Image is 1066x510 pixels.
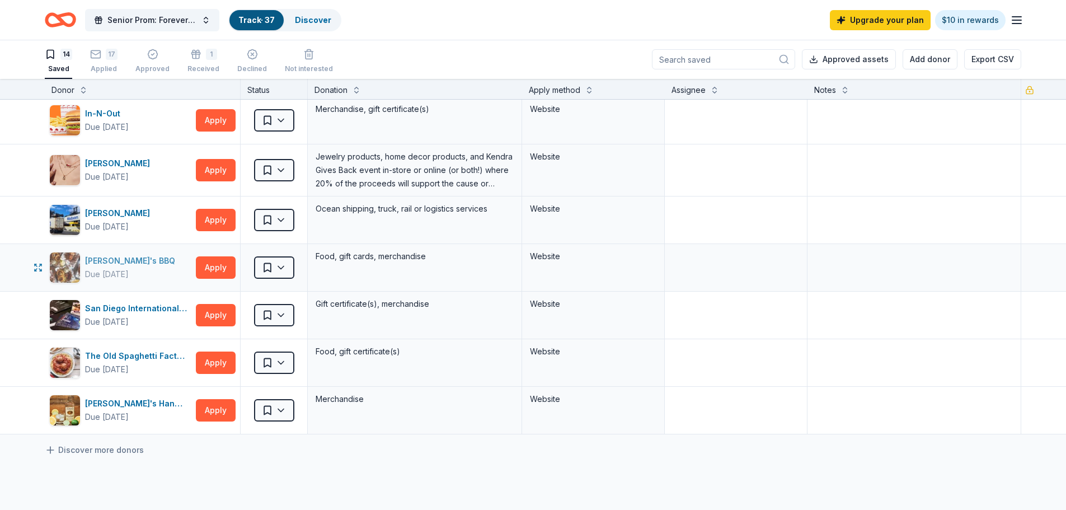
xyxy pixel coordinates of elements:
div: Applied [90,64,118,73]
div: Notes [814,83,836,97]
button: Export CSV [964,49,1021,69]
div: [PERSON_NAME]'s BBQ [85,254,180,268]
div: Due [DATE] [85,220,129,233]
button: Add donor [903,49,957,69]
a: Home [45,7,76,33]
div: [PERSON_NAME] [85,157,154,170]
button: Approved assets [802,49,896,69]
a: Discover [295,15,331,25]
div: Website [530,297,656,311]
div: Status [241,79,308,99]
button: Image for The Old Spaghetti FactoryThe Old Spaghetti FactoryDue [DATE] [49,347,191,378]
div: Declined [237,64,267,73]
button: Apply [196,304,236,326]
button: Apply [196,159,236,181]
div: 17 [106,49,118,60]
div: Due [DATE] [85,268,129,281]
div: Due [DATE] [85,315,129,329]
div: Due [DATE] [85,120,129,134]
img: Image for Phil's BBQ [50,252,80,283]
img: Image for Kendra Scott [50,155,80,185]
div: Food, gift cards, merchandise [314,249,515,264]
button: Declined [237,44,267,79]
div: Food, gift certificate(s) [314,344,515,359]
div: Saved [45,64,72,73]
button: Approved [135,44,170,79]
div: Jewelry products, home decor products, and Kendra Gives Back event in-store or online (or both!) ... [314,149,515,191]
button: Not interested [285,44,333,79]
img: Image for Tito's Handmade Vodka [50,395,80,425]
div: Assignee [671,83,706,97]
div: Merchandise, gift certificate(s) [314,101,515,117]
div: Donor [51,83,74,97]
button: Image for Tito's Handmade Vodka[PERSON_NAME]'s Handmade VodkaDue [DATE] [49,395,191,426]
div: Website [530,102,656,116]
input: Search saved [652,49,795,69]
button: Apply [196,352,236,374]
div: [PERSON_NAME]'s Handmade Vodka [85,397,191,410]
div: 14 [60,49,72,60]
button: Image for Matson[PERSON_NAME]Due [DATE] [49,204,191,236]
a: Discover more donors [45,443,144,457]
div: Website [530,392,656,406]
button: Apply [196,256,236,279]
button: Apply [196,209,236,231]
button: 14Saved [45,44,72,79]
div: Ocean shipping, truck, rail or logistics services [314,201,515,217]
img: Image for The Old Spaghetti Factory [50,348,80,378]
button: Image for In-N-OutIn-N-OutDue [DATE] [49,105,191,136]
a: Upgrade your plan [830,10,931,30]
button: Senior Prom: Forever Young Gala [85,9,219,31]
div: Due [DATE] [85,363,129,376]
div: Donation [314,83,347,97]
button: Image for Phil's BBQ[PERSON_NAME]'s BBQDue [DATE] [49,252,191,283]
span: Senior Prom: Forever Young Gala [107,13,197,27]
button: Apply [196,399,236,422]
div: 1 [206,49,217,60]
div: San Diego International Film Festival [85,302,191,315]
button: Track· 37Discover [228,9,341,31]
div: [PERSON_NAME] [85,207,154,220]
img: Image for Matson [50,205,80,235]
div: The Old Spaghetti Factory [85,349,191,363]
a: $10 in rewards [935,10,1006,30]
img: Image for In-N-Out [50,105,80,135]
a: Track· 37 [238,15,275,25]
button: 1Received [187,44,219,79]
div: Due [DATE] [85,170,129,184]
div: Approved [135,64,170,73]
div: Apply method [529,83,580,97]
div: Website [530,250,656,263]
div: Gift certificate(s), merchandise [314,296,515,312]
div: Merchandise [314,391,515,407]
button: Apply [196,109,236,132]
div: Due [DATE] [85,410,129,424]
div: Website [530,202,656,216]
button: 17Applied [90,44,118,79]
div: Not interested [285,64,333,73]
button: Image for Kendra Scott[PERSON_NAME]Due [DATE] [49,155,191,186]
div: In-N-Out [85,107,129,120]
div: Website [530,345,656,358]
button: Image for San Diego International Film FestivalSan Diego International Film FestivalDue [DATE] [49,300,191,331]
div: Website [530,150,656,163]
div: Received [187,64,219,73]
img: Image for San Diego International Film Festival [50,300,80,330]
